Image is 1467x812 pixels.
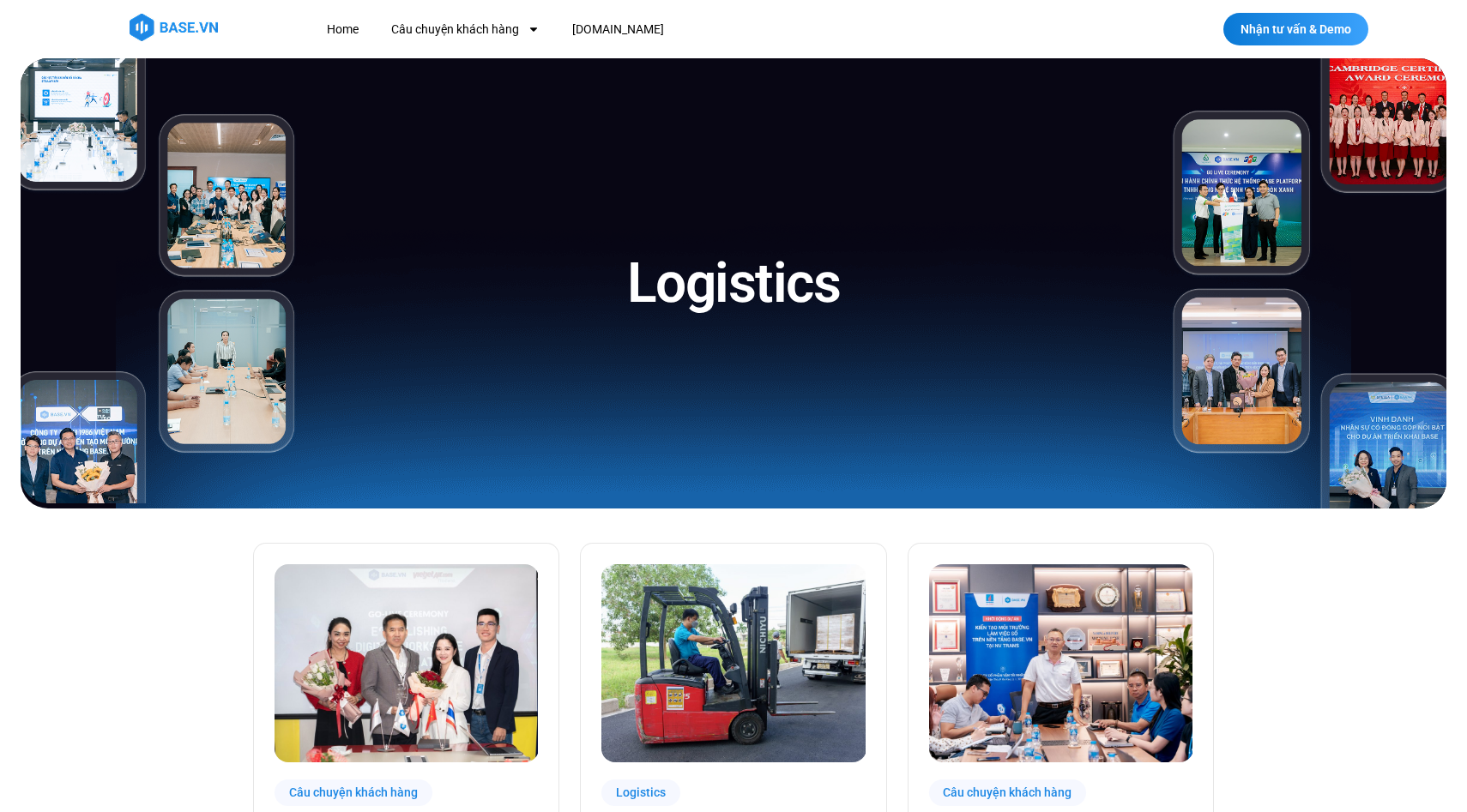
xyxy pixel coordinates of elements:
div: Câu chuyện khách hàng [275,779,432,806]
nav: Menu [314,14,979,45]
div: Câu chuyện khách hàng [929,779,1087,806]
span: Nhận tư vấn & Demo [1241,23,1351,35]
a: Câu chuyện khách hàng [378,14,552,45]
a: Home [314,14,371,45]
div: Logistics [601,779,680,806]
a: [DOMAIN_NAME] [559,14,677,45]
a: Nhận tư vấn & Demo [1223,13,1368,45]
h1: Logistics [627,248,841,319]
